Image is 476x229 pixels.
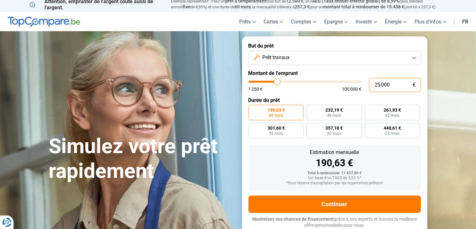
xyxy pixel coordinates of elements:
div: Total à rembourser: 11 437,80 € [254,171,416,176]
label: Durée du prêt [248,97,421,103]
a: Énergie [381,12,411,31]
img: TopCompare [8,17,80,27]
span: 1 250 € [248,87,263,91]
div: *Sous réserve d'acceptation par les organismes prêteurs [254,181,416,186]
span: 301,60 € [267,126,285,130]
span: 60 mois [235,4,251,9]
span: 100 000 € [342,87,361,91]
span: Maximisez vos chances de financement [252,216,334,222]
a: Comptes [287,12,320,31]
span: 261,93 € [384,108,401,112]
span: 357,18 € [325,126,343,130]
label: Montant de l'emprunt [248,70,421,76]
span: 257,3 € [295,4,310,9]
h1: Simulez votre prêt rapidement [49,134,234,184]
span: 232,19 € [325,108,343,112]
div: 190,63 € [254,158,416,168]
a: Épargne [320,12,352,31]
a: Prêts [235,12,260,31]
button: Continuer [248,196,421,213]
span: fixe [183,4,191,9]
span: montant total à rembourser de 15.438 € [323,4,405,9]
span: 48 mois [327,114,341,117]
span: 42 mois [385,114,399,117]
span: 24 mois [385,132,399,135]
span: € [413,82,416,88]
span: 440,61 € [384,126,401,130]
a: Investir [352,12,381,31]
span: 60 mois [269,114,283,117]
div: Estimation mensuelle [254,150,416,155]
a: Cartes [260,12,287,31]
p: grâce à nos experts et trouvez la meilleure offre personnalisée pour vous. [248,216,421,229]
span: 36 mois [269,132,283,135]
div: Sur base d'un TAEG de 5,55 %* [254,176,416,180]
label: But du prêt [248,43,421,49]
a: Plus d'infos [411,12,450,31]
button: Prêt travaux [248,51,421,65]
span: Prêt travaux [262,54,290,61]
a: fr [458,12,472,31]
span: 30 mois [327,132,341,135]
span: 190,63 € [267,108,285,112]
